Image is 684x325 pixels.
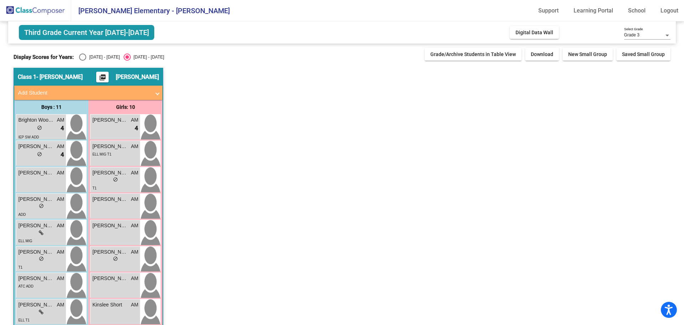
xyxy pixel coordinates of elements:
[18,135,39,139] span: IEP SW ADD
[57,248,64,256] span: AM
[18,116,54,124] span: Brighton Woodbury
[425,48,522,61] button: Grade/Archive Students in Table View
[92,222,128,229] span: [PERSON_NAME]
[131,248,138,256] span: AM
[39,203,44,208] span: do_not_disturb_alt
[37,152,42,157] span: do_not_disturb_alt
[57,275,64,282] span: AM
[18,248,54,256] span: [PERSON_NAME]
[86,54,120,60] div: [DATE] - [DATE]
[79,54,164,61] mat-radio-group: Select an option
[92,143,128,150] span: [PERSON_NAME]
[36,73,83,81] span: - [PERSON_NAME]
[14,54,74,60] span: Display Scores for Years:
[92,186,97,190] span: T1
[18,318,30,322] span: ELL T1
[92,248,128,256] span: [PERSON_NAME]
[96,72,109,82] button: Print Students Details
[430,51,516,57] span: Grade/Archive Students in Table View
[92,301,128,309] span: Kinslee Short
[14,86,162,100] mat-expansion-panel-header: Add Student
[135,124,138,133] span: 4
[116,73,159,81] span: [PERSON_NAME]
[19,25,154,40] span: Third Grade Current Year [DATE]-[DATE]
[57,169,64,177] span: AM
[18,89,150,97] mat-panel-title: Add Student
[61,150,64,159] span: 4
[92,152,111,156] span: ELL MIG T1
[18,239,32,243] span: ELL MIG
[18,284,33,288] span: ATC ADD
[655,5,684,16] a: Logout
[131,116,138,124] span: AM
[131,301,138,309] span: AM
[88,100,162,114] div: Girls: 10
[92,116,128,124] span: [PERSON_NAME]
[57,143,64,150] span: AM
[18,143,54,150] span: [PERSON_NAME]
[131,195,138,203] span: AM
[515,30,553,35] span: Digital Data Wall
[57,116,64,124] span: AM
[18,213,26,217] span: ADD
[39,256,44,261] span: do_not_disturb_alt
[92,275,128,282] span: [PERSON_NAME]
[98,74,107,84] mat-icon: picture_as_pdf
[568,51,607,57] span: New Small Group
[531,51,553,57] span: Download
[622,51,665,57] span: Saved Small Group
[57,195,64,203] span: AM
[622,5,651,16] a: School
[131,169,138,177] span: AM
[14,100,88,114] div: Boys : 11
[113,256,118,261] span: do_not_disturb_alt
[92,169,128,177] span: [PERSON_NAME]
[18,169,54,177] span: [PERSON_NAME]
[18,222,54,229] span: [PERSON_NAME]
[568,5,619,16] a: Learning Portal
[533,5,564,16] a: Support
[57,301,64,309] span: AM
[71,5,230,16] span: [PERSON_NAME] Elementary - [PERSON_NAME]
[624,32,639,37] span: Grade 3
[18,275,54,282] span: [PERSON_NAME]
[131,222,138,229] span: AM
[525,48,559,61] button: Download
[113,177,118,182] span: do_not_disturb_alt
[57,222,64,229] span: AM
[131,143,138,150] span: AM
[131,275,138,282] span: AM
[131,54,164,60] div: [DATE] - [DATE]
[61,124,64,133] span: 4
[510,26,559,39] button: Digital Data Wall
[18,73,36,81] span: Class 1
[563,48,613,61] button: New Small Group
[616,48,670,61] button: Saved Small Group
[18,301,54,309] span: [PERSON_NAME]
[18,195,54,203] span: [PERSON_NAME]
[92,195,128,203] span: [PERSON_NAME]
[37,125,42,130] span: do_not_disturb_alt
[18,265,22,269] span: T1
